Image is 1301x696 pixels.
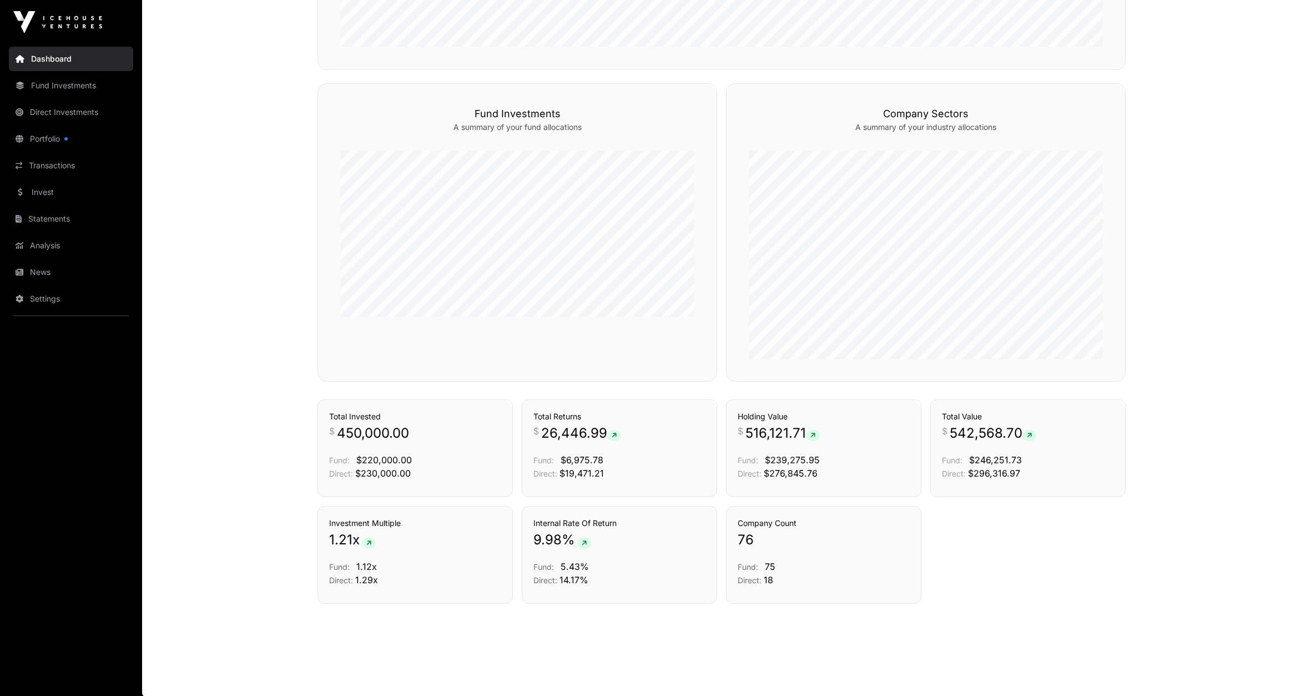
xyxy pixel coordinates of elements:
[745,424,820,442] span: 516,121.71
[9,260,133,284] a: News
[9,73,133,98] a: Fund Investments
[968,468,1020,479] span: $296,316.97
[749,106,1103,122] h3: Company Sectors
[738,562,758,572] span: Fund:
[533,531,562,549] span: 9.98
[9,100,133,124] a: Direct Investments
[9,287,133,311] a: Settings
[1245,643,1301,696] iframe: Chat Widget
[942,455,962,465] span: Fund:
[533,424,539,438] span: $
[352,531,360,549] span: x
[9,180,133,204] a: Invest
[559,574,588,585] span: 14.17%
[533,562,554,572] span: Fund:
[329,411,501,422] h3: Total Invested
[764,468,818,479] span: $276,845.76
[765,561,775,572] span: 75
[562,531,575,549] span: %
[738,469,762,478] span: Direct:
[340,106,694,122] h3: Fund Investments
[533,575,557,585] span: Direct:
[764,574,773,585] span: 18
[561,454,603,465] span: $6,975.78
[738,424,743,438] span: $
[942,424,947,438] span: $
[329,469,353,478] span: Direct:
[738,531,754,549] span: 76
[329,575,353,585] span: Direct:
[9,47,133,71] a: Dashboard
[533,411,705,422] h3: Total Returns
[9,127,133,151] a: Portfolio
[329,518,501,529] h3: Investment Multiple
[738,455,758,465] span: Fund:
[329,424,335,438] span: $
[533,469,557,478] span: Direct:
[942,411,1114,422] h3: Total Value
[738,518,910,529] h3: Company Count
[9,153,133,178] a: Transactions
[942,469,966,478] span: Direct:
[9,233,133,258] a: Analysis
[355,468,411,479] span: $230,000.00
[533,518,705,529] h3: Internal Rate Of Return
[329,455,350,465] span: Fund:
[541,424,621,442] span: 26,446.99
[340,122,694,133] p: A summary of your fund allocations
[329,562,350,572] span: Fund:
[355,574,378,585] span: 1.29x
[533,455,554,465] span: Fund:
[738,575,762,585] span: Direct:
[329,531,352,549] span: 1.21
[950,424,1036,442] span: 542,568.70
[356,561,377,572] span: 1.12x
[9,207,133,231] a: Statements
[969,454,1022,465] span: $246,251.73
[738,411,910,422] h3: Holding Value
[749,122,1103,133] p: A summary of your industry allocations
[13,11,102,33] img: Icehouse Ventures Logo
[765,454,820,465] span: $239,275.95
[337,424,409,442] span: 450,000.00
[356,454,412,465] span: $220,000.00
[561,561,589,572] span: 5.43%
[559,468,604,479] span: $19,471.21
